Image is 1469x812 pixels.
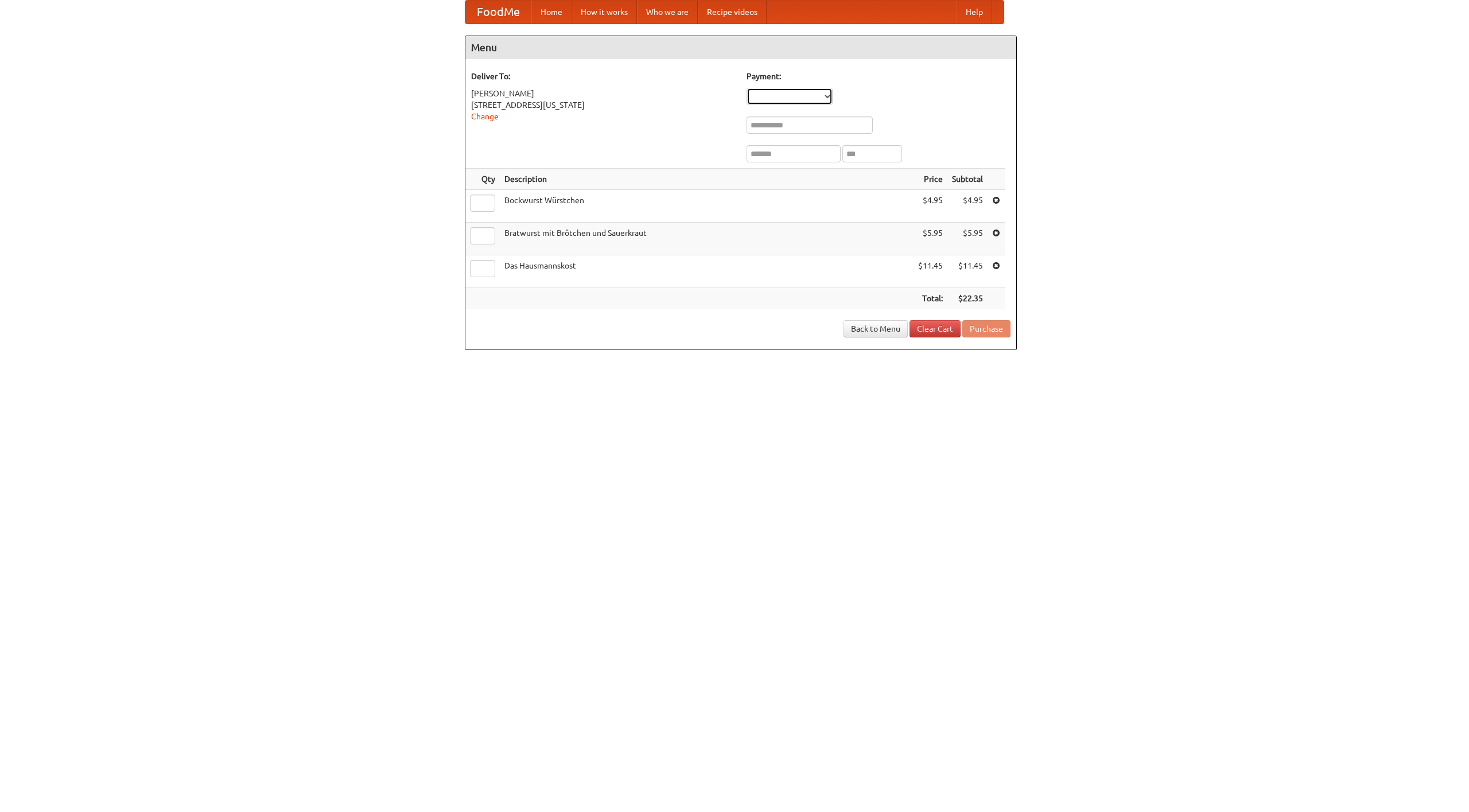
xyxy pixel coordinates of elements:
[914,190,947,223] td: $4.95
[698,1,767,24] a: Recipe videos
[914,223,947,255] td: $5.95
[910,320,961,337] a: Clear Cart
[500,223,914,255] td: Bratwurst mit Brötchen und Sauerkraut
[957,1,992,24] a: Help
[572,1,637,24] a: How it works
[947,190,988,223] td: $4.95
[500,169,914,190] th: Description
[947,255,988,288] td: $11.45
[914,288,947,309] th: Total:
[500,190,914,223] td: Bockwurst Würstchen
[531,1,572,24] a: Home
[637,1,698,24] a: Who we are
[465,36,1016,59] h4: Menu
[947,169,988,190] th: Subtotal
[465,169,500,190] th: Qty
[471,99,735,111] div: [STREET_ADDRESS][US_STATE]
[947,223,988,255] td: $5.95
[914,169,947,190] th: Price
[844,320,908,337] a: Back to Menu
[962,320,1011,337] button: Purchase
[471,71,735,82] h5: Deliver To:
[471,88,735,99] div: [PERSON_NAME]
[947,288,988,309] th: $22.35
[465,1,531,24] a: FoodMe
[471,112,499,121] a: Change
[747,71,1011,82] h5: Payment:
[914,255,947,288] td: $11.45
[500,255,914,288] td: Das Hausmannskost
